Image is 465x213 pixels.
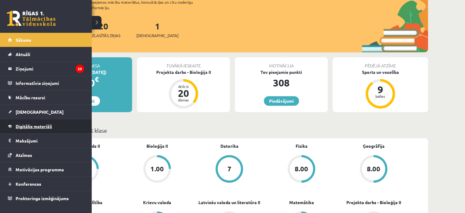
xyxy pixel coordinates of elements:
[16,62,84,76] legend: Ziņojumi
[16,152,32,158] span: Atzīmes
[264,96,299,106] a: Piedāvājumi
[86,21,120,39] a: 20Neizlasītās ziņas
[143,199,171,206] a: Krievu valoda
[95,75,99,84] span: €
[198,199,260,206] a: Latviešu valoda un literatūra II
[235,57,328,69] div: Motivācija
[146,143,168,149] a: Bioloģija II
[136,32,179,39] span: [DEMOGRAPHIC_DATA]
[371,85,389,94] div: 9
[346,199,401,206] a: Projekta darbs - Bioloģija II
[16,196,69,201] span: Proktoringa izmēģinājums
[363,143,385,149] a: Ģeogrāfija
[137,69,230,75] div: Projekta darbs - Bioloģija II
[76,65,84,73] i: 20
[8,134,84,148] a: Maksājumi
[174,88,193,98] div: 20
[8,177,84,191] a: Konferences
[371,94,389,98] div: balles
[39,126,426,135] p: Mācību plāns 12.a1 JK klase
[296,143,308,149] a: Fizika
[338,155,410,184] a: 8.00
[7,11,56,26] a: Rīgas 1. Tālmācības vidusskola
[121,155,193,184] a: 1.00
[295,165,308,172] div: 8.00
[227,165,231,172] div: 7
[235,69,328,75] div: Tev pieejamie punkti
[16,167,64,172] span: Motivācijas programma
[8,148,84,162] a: Atzīmes
[137,57,230,69] div: Tuvākā ieskaite
[16,76,84,90] legend: Informatīvie ziņojumi
[174,98,193,102] div: dienas
[8,191,84,205] a: Proktoringa izmēģinājums
[16,37,31,43] span: Sākums
[137,69,230,109] a: Projekta darbs - Bioloģija II Atlicis 20 dienas
[174,85,193,88] div: Atlicis
[367,165,380,172] div: 8.00
[8,62,84,76] a: Ziņojumi20
[8,33,84,47] a: Sākums
[150,165,164,172] div: 1.00
[193,155,265,184] a: 7
[8,119,84,133] a: Digitālie materiāli
[8,162,84,177] a: Motivācijas programma
[16,134,84,148] legend: Maksājumi
[333,57,428,69] div: Pēdējā atzīme
[16,109,64,115] span: [DEMOGRAPHIC_DATA]
[8,76,84,90] a: Informatīvie ziņojumi
[86,32,120,39] span: Neizlasītās ziņas
[333,69,428,75] div: Sports un veselība
[235,75,328,90] div: 308
[16,124,52,129] span: Digitālie materiāli
[16,181,41,187] span: Konferences
[289,199,314,206] a: Matemātika
[16,51,30,57] span: Aktuāli
[16,95,45,100] span: Mācību resursi
[265,155,338,184] a: 8.00
[333,69,428,109] a: Sports un veselība 9 balles
[8,47,84,61] a: Aktuāli
[8,90,84,105] a: Mācību resursi
[8,105,84,119] a: [DEMOGRAPHIC_DATA]
[136,21,179,39] a: 1[DEMOGRAPHIC_DATA]
[220,143,238,149] a: Datorika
